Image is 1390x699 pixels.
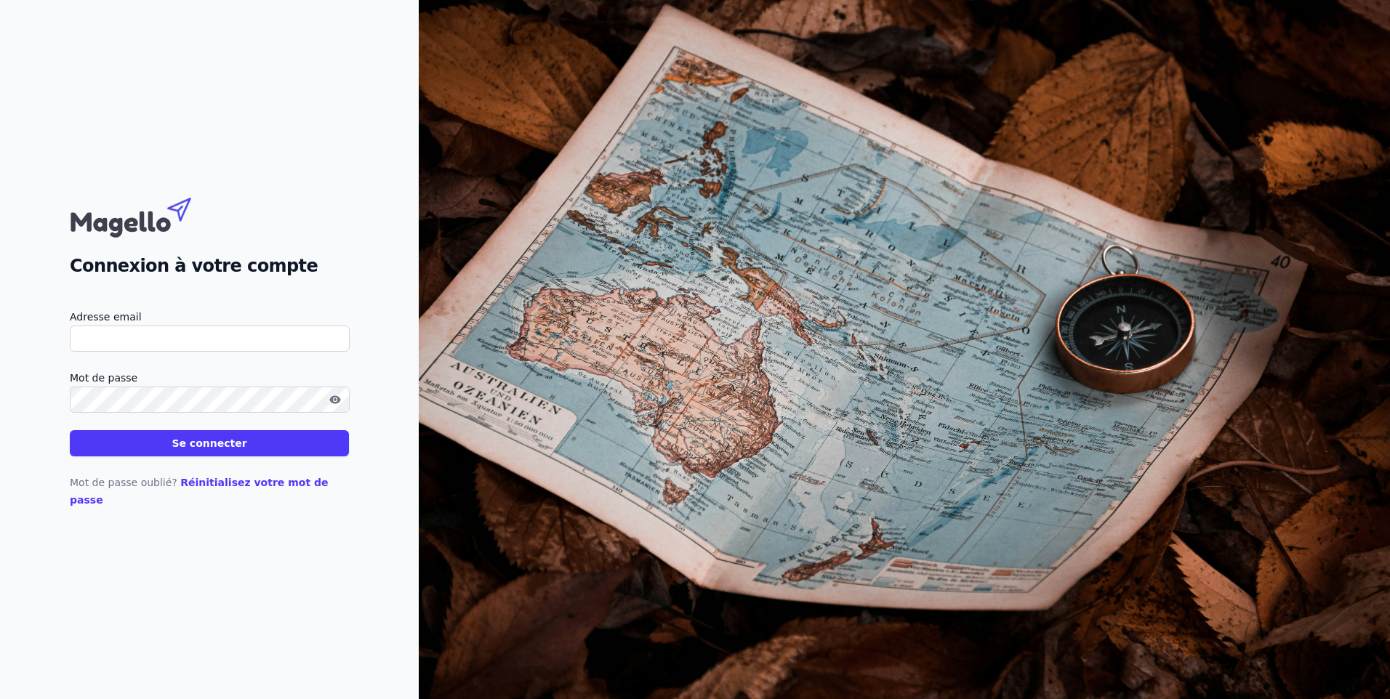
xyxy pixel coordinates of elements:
[70,369,349,387] label: Mot de passe
[70,190,222,241] img: Magello
[70,253,349,279] h2: Connexion à votre compte
[70,430,349,456] button: Se connecter
[70,308,349,326] label: Adresse email
[70,474,349,509] p: Mot de passe oublié?
[70,477,329,506] a: Réinitialisez votre mot de passe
